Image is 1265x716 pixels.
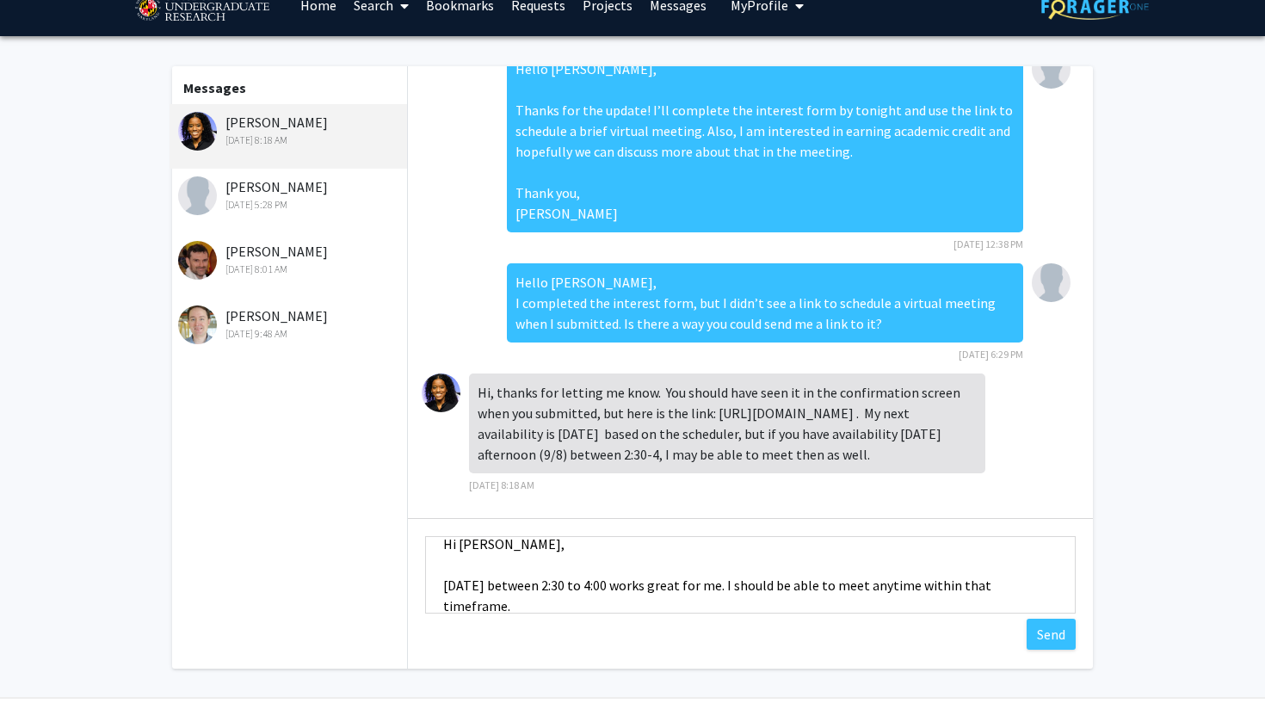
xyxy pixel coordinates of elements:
div: [DATE] 9:48 AM [178,326,403,342]
span: [DATE] 12:38 PM [953,238,1023,250]
div: [DATE] 8:01 AM [178,262,403,277]
div: [PERSON_NAME] [178,112,403,148]
img: Joseph Dien [178,176,217,215]
div: [PERSON_NAME] [178,306,403,342]
img: Jeremy Purcell [178,241,217,280]
div: [PERSON_NAME] [178,176,403,213]
img: Jennifer Rae Myers [422,373,460,412]
img: Ronak Patel [1032,263,1071,302]
b: Messages [183,79,246,96]
img: Jeffery Klauda [178,306,217,344]
span: [DATE] 8:18 AM [469,478,534,491]
div: Hi, thanks for letting me know. You should have seen it in the confirmation screen when you submi... [469,373,985,473]
div: [PERSON_NAME] [178,241,403,277]
button: Send [1027,619,1076,650]
textarea: Message [425,536,1076,614]
div: [DATE] 8:18 AM [178,133,403,148]
iframe: Chat [13,639,73,703]
div: Hello [PERSON_NAME], I completed the interest form, but I didn’t see a link to schedule a virtual... [507,263,1023,343]
img: Jennifer Rae Myers [178,112,217,151]
div: Hello [PERSON_NAME], Thanks for the update! I’ll complete the interest form by tonight and use th... [507,50,1023,232]
img: Ronak Patel [1032,50,1071,89]
div: [DATE] 5:28 PM [178,197,403,213]
span: [DATE] 6:29 PM [959,348,1023,361]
